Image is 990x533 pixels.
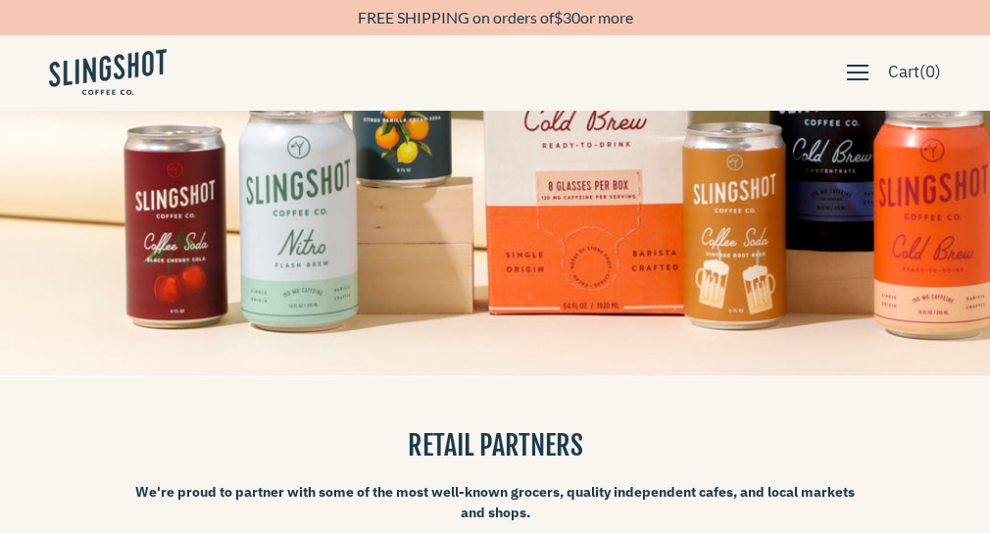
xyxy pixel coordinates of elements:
[563,8,580,26] span: 30
[554,8,563,26] span: $
[132,426,858,464] h3: RETAIL PARTNERS
[925,61,935,82] span: 0
[878,53,951,91] a: Cart(0)
[919,59,925,85] span: (
[935,59,941,85] span: )
[135,483,855,521] strong: We're proud to partner with some of the most well-known grocers, quality independent cafes, and l...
